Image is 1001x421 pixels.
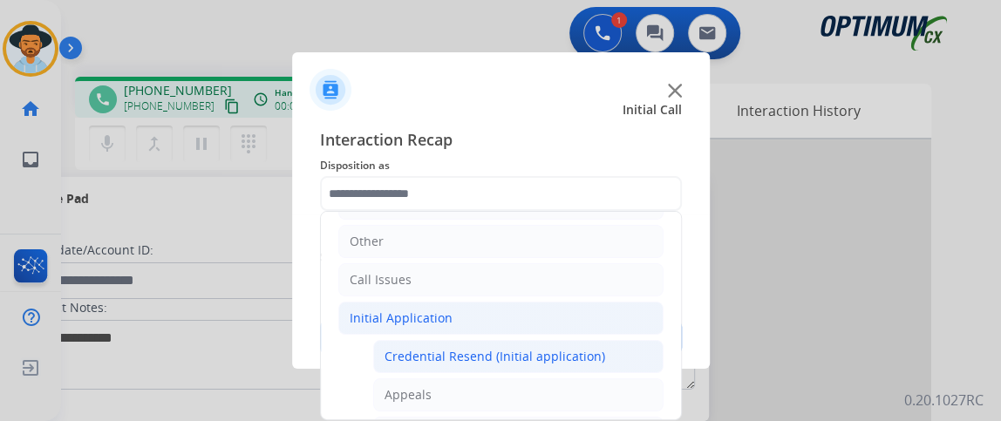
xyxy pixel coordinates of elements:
[385,348,605,365] div: Credential Resend (Initial application)
[904,390,984,411] p: 0.20.1027RC
[350,309,453,327] div: Initial Application
[350,233,384,250] div: Other
[350,271,412,289] div: Call Issues
[320,127,682,155] span: Interaction Recap
[320,155,682,176] span: Disposition as
[385,386,432,404] div: Appeals
[623,101,682,119] span: Initial Call
[310,69,351,111] img: contactIcon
